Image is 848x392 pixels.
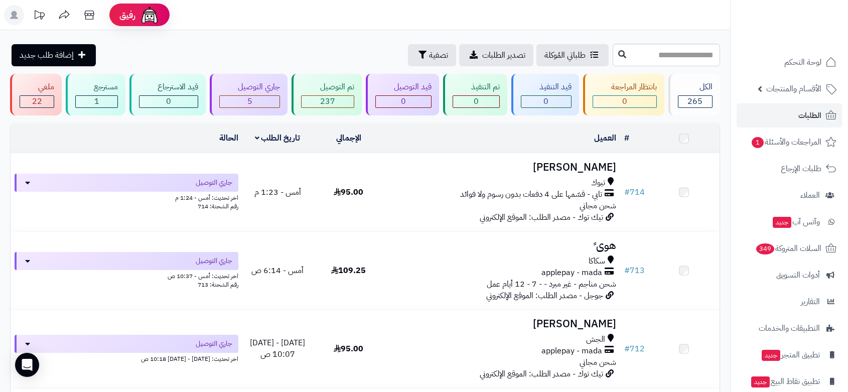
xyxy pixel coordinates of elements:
[772,215,820,229] span: وآتس آب
[751,135,821,149] span: المراجعات والأسئلة
[751,376,770,387] span: جديد
[453,96,499,107] div: 0
[624,186,645,198] a: #714
[196,178,232,188] span: جاري التوصيل
[766,82,821,96] span: الأقسام والمنتجات
[15,353,39,377] div: Open Intercom Messenger
[220,96,279,107] div: 5
[737,183,842,207] a: العملاء
[801,295,820,309] span: التقارير
[784,55,821,69] span: لوحة التحكم
[509,74,581,115] a: قيد التنفيذ 0
[666,74,722,115] a: الكل265
[127,74,208,115] a: قيد الاسترجاع 0
[20,96,54,107] div: 22
[334,343,363,355] span: 95.00
[401,95,406,107] span: 0
[250,337,305,360] span: [DATE] - [DATE] 10:07 ص
[460,189,602,200] span: تابي - قسّمها على 4 دفعات بدون رسوم ولا فوائد
[594,132,616,144] a: العميل
[198,280,238,289] span: رقم الشحنة: 713
[482,49,525,61] span: تصدير الطلبات
[27,5,52,28] a: تحديثات المنصة
[375,81,432,93] div: قيد التوصيل
[581,74,666,115] a: بانتظار المراجعة 0
[255,132,301,144] a: تاريخ الطلب
[196,339,232,349] span: جاري التوصيل
[521,81,572,93] div: قيد التنفيذ
[761,348,820,362] span: تطبيق المتجر
[593,96,656,107] div: 0
[94,95,99,107] span: 1
[737,130,842,154] a: المراجعات والأسئلة1
[388,240,616,251] h3: هوى ً
[119,9,135,21] span: رفيق
[737,103,842,127] a: الطلبات
[580,200,616,212] span: شحن مجاني
[737,343,842,367] a: تطبيق المتجرجديد
[624,132,629,144] a: #
[15,192,238,202] div: اخر تحديث: أمس - 1:24 م
[624,265,645,277] a: #713
[678,81,713,93] div: الكل
[624,343,630,355] span: #
[331,265,366,277] span: 109.25
[254,186,301,198] span: أمس - 1:23 م
[453,81,500,93] div: تم التنفيذ
[219,81,280,93] div: جاري التوصيل
[762,350,780,361] span: جديد
[781,162,821,176] span: طلبات الإرجاع
[75,81,118,93] div: مسترجع
[593,81,657,93] div: بانتظار المراجعة
[737,263,842,287] a: أدوات التسويق
[20,81,54,93] div: ملغي
[290,74,363,115] a: تم التوصيل 237
[247,95,252,107] span: 5
[408,44,456,66] button: تصفية
[541,345,602,357] span: applepay - mada
[737,157,842,181] a: طلبات الإرجاع
[139,5,160,25] img: ai-face.png
[541,267,602,279] span: applepay - mada
[737,316,842,340] a: التطبيقات والخدمات
[536,44,609,66] a: طلباتي المُوكلة
[756,243,774,254] span: 349
[388,318,616,330] h3: [PERSON_NAME]
[586,334,605,345] span: الجش
[737,290,842,314] a: التقارير
[364,74,441,115] a: قيد التوصيل 0
[336,132,361,144] a: الإجمالي
[441,74,509,115] a: تم التنفيذ 0
[376,96,431,107] div: 0
[737,210,842,234] a: وآتس آبجديد
[480,368,603,380] span: تيك توك - مصدر الطلب: الموقع الإلكتروني
[800,188,820,202] span: العملاء
[196,256,232,266] span: جاري التوصيل
[521,96,571,107] div: 0
[798,108,821,122] span: الطلبات
[320,95,335,107] span: 237
[480,211,603,223] span: تيك توك - مصدر الطلب: الموقع الإلكتروني
[334,186,363,198] span: 95.00
[687,95,702,107] span: 265
[388,162,616,173] h3: [PERSON_NAME]
[32,95,42,107] span: 22
[15,270,238,281] div: اخر تحديث: أمس - 10:37 ص
[20,49,74,61] span: إضافة طلب جديد
[486,290,603,302] span: جوجل - مصدر الطلب: الموقع الإلكتروني
[624,186,630,198] span: #
[544,49,586,61] span: طلباتي المُوكلة
[251,265,304,277] span: أمس - 6:14 ص
[622,95,627,107] span: 0
[76,96,117,107] div: 1
[301,81,354,93] div: تم التوصيل
[759,321,820,335] span: التطبيقات والخدمات
[589,255,605,267] span: سكاكا
[8,74,64,115] a: ملغي 22
[474,95,479,107] span: 0
[302,96,353,107] div: 237
[776,268,820,282] span: أدوات التسويق
[752,137,764,148] span: 1
[737,50,842,74] a: لوحة التحكم
[459,44,533,66] a: تصدير الطلبات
